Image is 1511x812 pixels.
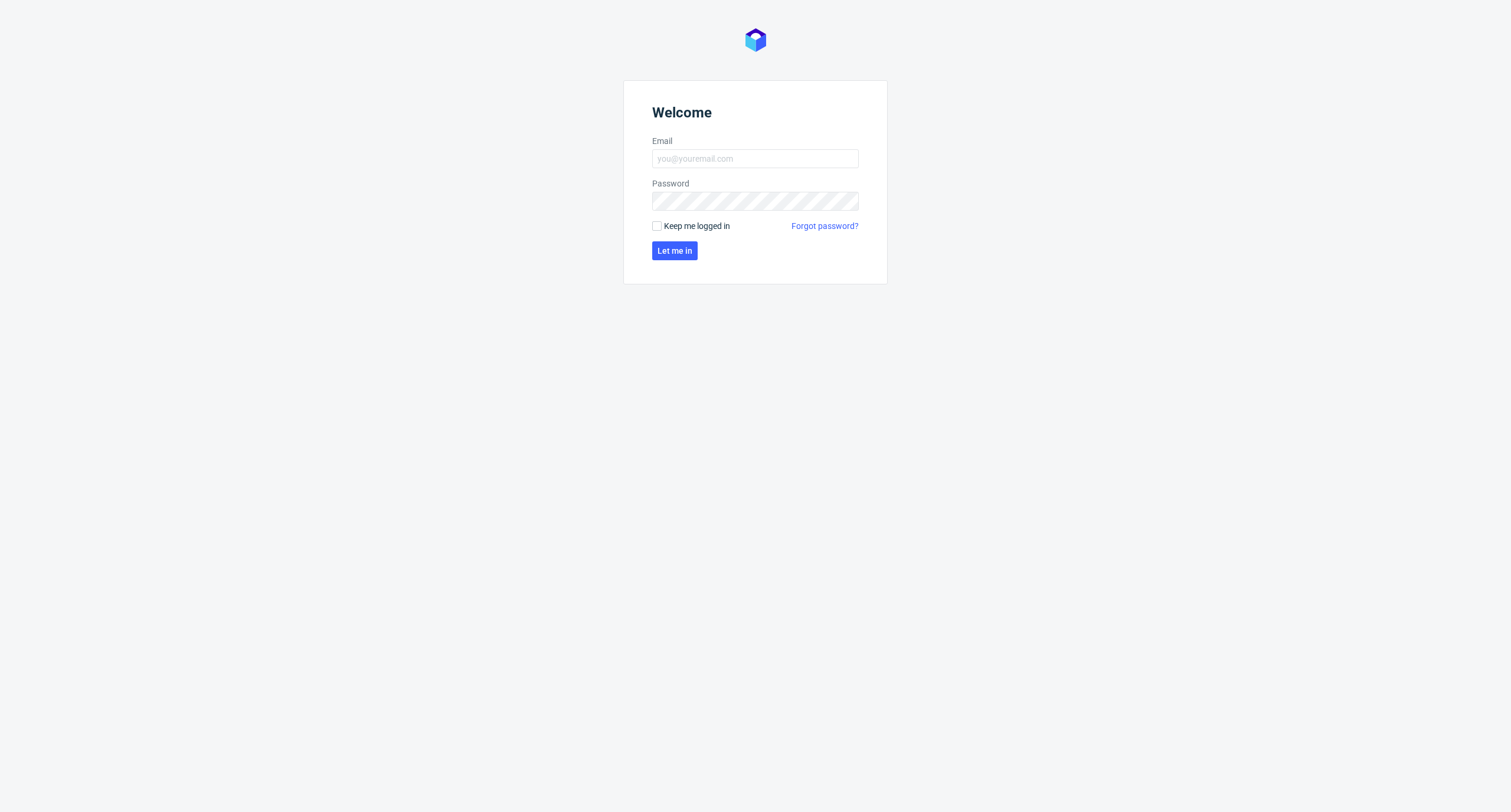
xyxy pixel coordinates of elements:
label: Password [652,178,859,189]
span: Keep me logged in [664,220,730,232]
button: Let me in [652,241,698,260]
span: Let me in [658,247,692,255]
input: you@youremail.com [652,149,859,168]
header: Welcome [652,104,859,126]
label: Email [652,135,859,147]
a: Forgot password? [792,220,859,232]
